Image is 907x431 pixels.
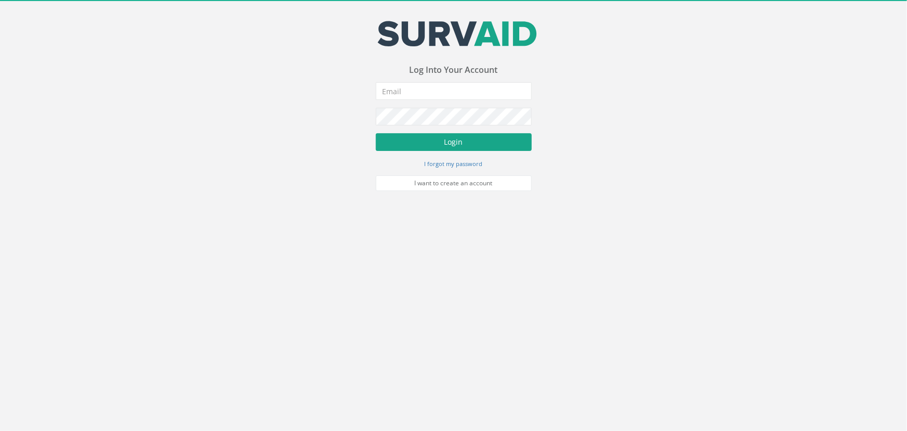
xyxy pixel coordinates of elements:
[376,66,532,75] h3: Log Into Your Account
[425,160,483,168] small: I forgot my password
[376,82,532,100] input: Email
[425,159,483,168] a: I forgot my password
[376,175,532,191] a: I want to create an account
[376,133,532,151] button: Login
